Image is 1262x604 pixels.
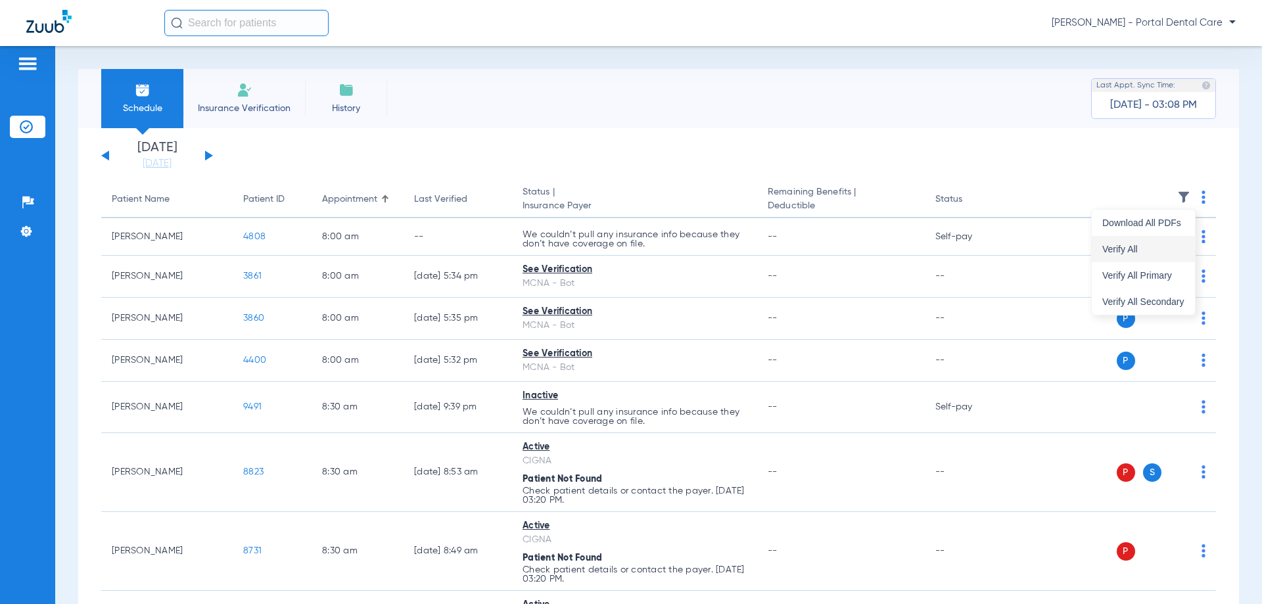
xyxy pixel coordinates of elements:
span: Verify All [1102,244,1184,254]
span: Download All PDFs [1102,218,1184,227]
span: Verify All Secondary [1102,297,1184,306]
span: Verify All Primary [1102,271,1184,280]
iframe: Chat Widget [1196,541,1262,604]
